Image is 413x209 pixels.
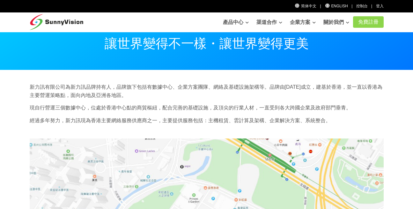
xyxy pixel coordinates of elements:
[30,104,384,112] p: 現自行營運三個數據中心，位處於香港中心點的商貿樞紐，配合完善的基礎設施，及頂尖的行業人材，一直受到各大跨國企業及政府部門垂青。
[323,16,349,29] a: 關於我們
[30,37,384,50] p: 讓世界變得不一樣・讓世界變得更美
[325,4,348,8] a: English
[356,4,368,8] a: 控制台
[30,116,384,125] p: 經過多年努力，新力訊現為香港主要網絡服務供應商之一，主要提供服務包括：主機租賃、雲計算及架構、企業解決方案、系統整合。
[371,3,372,9] li: |
[223,16,249,29] a: 產品中心
[353,16,384,28] a: 免費註冊
[30,83,384,99] p: 新力訊有限公司為新力訊品牌持有人，品牌旗下包括有數據中心、企業方案團隊、網絡及基礎設施架構等。品牌由[DATE]成立，建基於香港，並一直以香港為主要營運策略點，面向內地及亞洲各地區。
[376,4,384,8] a: 登入
[256,16,282,29] a: 渠道合作
[290,16,316,29] a: 企業方案
[320,3,321,9] li: |
[295,4,317,8] a: 简体中文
